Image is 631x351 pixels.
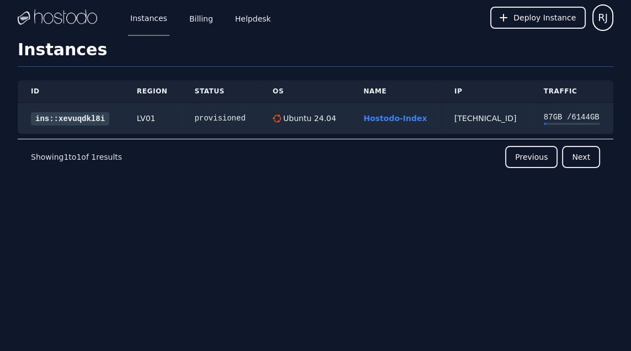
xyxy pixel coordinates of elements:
[18,80,124,103] th: ID
[18,139,613,175] nav: Pagination
[513,12,576,23] span: Deploy Instance
[18,40,613,67] h1: Instances
[18,9,97,26] img: Logo
[454,113,517,124] div: [TECHNICAL_ID]
[350,80,441,103] th: Name
[137,113,168,124] div: LV01
[273,114,281,123] img: Ubuntu 24.04
[441,80,531,103] th: IP
[598,10,608,25] span: RJ
[505,146,558,168] button: Previous
[531,80,613,103] th: Traffic
[363,114,427,123] a: Hostodo-Index
[490,7,586,29] button: Deploy Instance
[562,146,600,168] button: Next
[91,153,96,161] span: 1
[592,4,613,31] button: User menu
[194,113,246,124] div: provisioned
[181,80,259,103] th: Status
[124,80,182,103] th: Region
[31,112,109,125] a: ins::xevuqdkl8i
[63,153,68,161] span: 1
[31,151,122,163] p: Showing to of results
[259,80,350,103] th: OS
[76,153,81,161] span: 1
[544,112,600,123] div: 87 GB / 6144 GB
[281,113,336,124] div: Ubuntu 24.04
